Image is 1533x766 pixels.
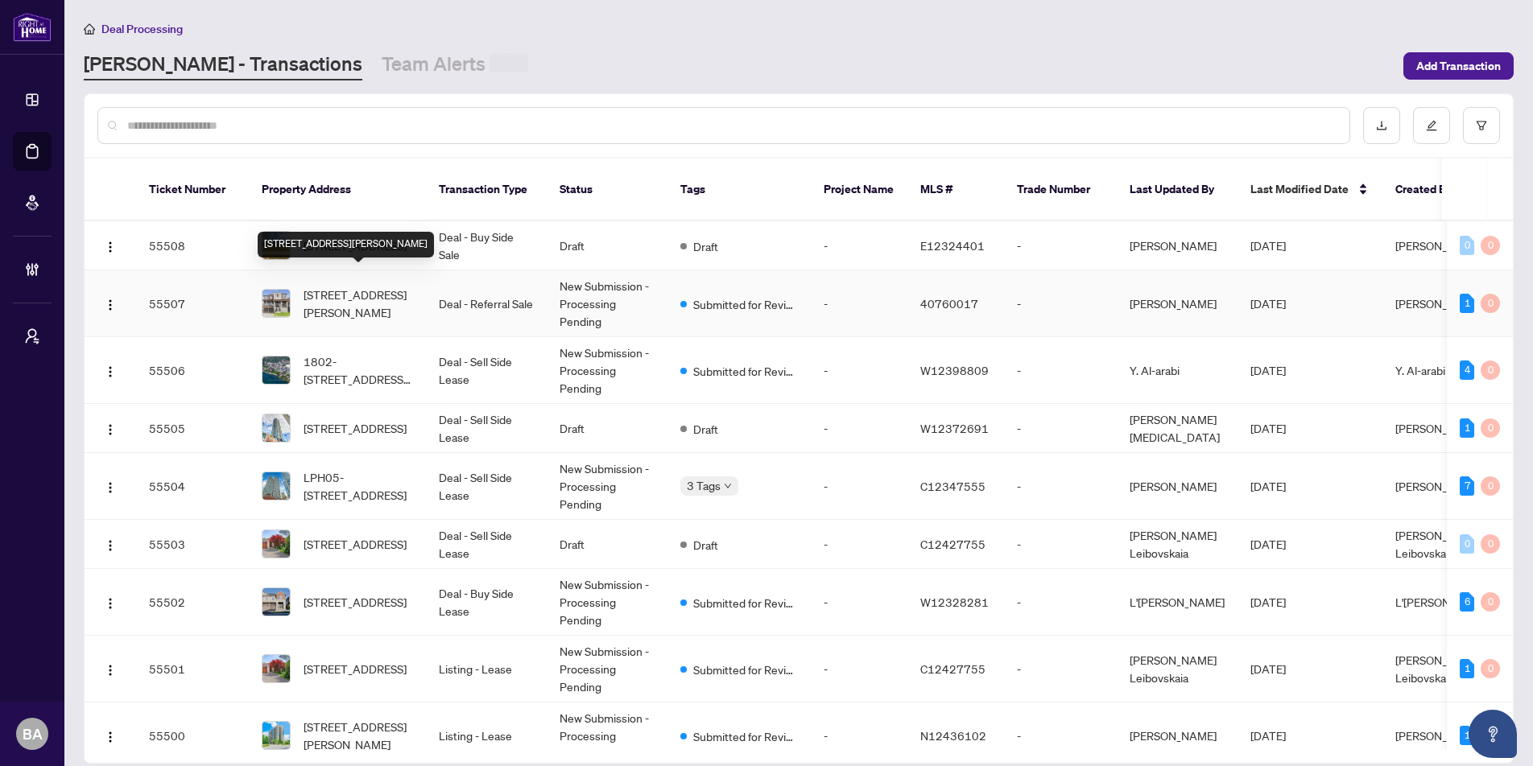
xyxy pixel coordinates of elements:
[1250,363,1286,377] span: [DATE]
[547,404,667,453] td: Draft
[136,337,249,404] td: 55506
[811,404,907,453] td: -
[97,589,123,615] button: Logo
[258,232,434,257] div: [STREET_ADDRESS][PERSON_NAME]
[1395,421,1482,435] span: [PERSON_NAME]
[304,468,413,504] span: LPH05-[STREET_ADDRESS]
[1460,418,1474,438] div: 1
[1426,120,1437,131] span: edit
[97,656,123,682] button: Logo
[382,51,528,80] a: Team Alerts
[1469,710,1517,758] button: Open asap
[1117,453,1238,520] td: [PERSON_NAME]
[136,270,249,337] td: 55507
[920,479,985,493] span: C12347555
[1382,159,1479,221] th: Created By
[426,520,547,569] td: Deal - Sell Side Lease
[1117,337,1238,404] td: Y. Al-arabi
[1476,120,1487,131] span: filter
[101,22,183,36] span: Deal Processing
[262,290,290,317] img: thumbnail-img
[1250,296,1286,311] span: [DATE]
[1395,653,1482,685] span: [PERSON_NAME] Leibovskaia
[1250,661,1286,676] span: [DATE]
[1481,476,1500,496] div: 0
[304,593,407,611] span: [STREET_ADDRESS]
[426,404,547,453] td: Deal - Sell Side Lease
[136,636,249,702] td: 55501
[693,661,798,678] span: Submitted for Review
[1250,595,1286,609] span: [DATE]
[1250,421,1286,435] span: [DATE]
[136,569,249,636] td: 55502
[547,636,667,702] td: New Submission - Processing Pending
[1117,159,1238,221] th: Last Updated By
[304,286,413,321] span: [STREET_ADDRESS][PERSON_NAME]
[1250,180,1349,198] span: Last Modified Date
[1363,107,1400,144] button: download
[426,569,547,636] td: Deal - Buy Side Lease
[920,728,986,743] span: N12436102
[1416,53,1501,79] span: Add Transaction
[811,270,907,337] td: -
[84,51,362,80] a: [PERSON_NAME] - Transactions
[907,159,1004,221] th: MLS #
[262,722,290,749] img: thumbnail-img
[136,221,249,270] td: 55508
[97,233,123,258] button: Logo
[262,530,290,558] img: thumbnail-img
[1004,636,1117,702] td: -
[97,473,123,499] button: Logo
[262,414,290,442] img: thumbnail-img
[1117,569,1238,636] td: L'[PERSON_NAME]
[1250,479,1286,493] span: [DATE]
[136,159,249,221] th: Ticket Number
[13,12,52,42] img: logo
[262,588,290,616] img: thumbnail-img
[1481,592,1500,612] div: 0
[1395,363,1445,377] span: Y. Al-arabi
[693,237,718,255] span: Draft
[104,299,117,311] img: Logo
[920,595,989,609] span: W12328281
[1250,238,1286,253] span: [DATE]
[1413,107,1450,144] button: edit
[262,655,290,682] img: thumbnail-img
[1117,270,1238,337] td: [PERSON_NAME]
[724,482,732,490] span: down
[811,453,907,520] td: -
[136,404,249,453] td: 55505
[1481,534,1500,554] div: 0
[1460,360,1474,380] div: 4
[97,723,123,748] button: Logo
[920,537,985,551] span: C12427755
[811,636,907,702] td: -
[23,723,43,745] span: BA
[547,270,667,337] td: New Submission - Processing Pending
[547,453,667,520] td: New Submission - Processing Pending
[426,636,547,702] td: Listing - Lease
[1117,520,1238,569] td: [PERSON_NAME] Leibovskaia
[920,661,985,676] span: C12427755
[1481,360,1500,380] div: 0
[1460,294,1474,313] div: 1
[1004,221,1117,270] td: -
[1004,404,1117,453] td: -
[1403,52,1514,80] button: Add Transaction
[920,421,989,435] span: W12372691
[104,365,117,378] img: Logo
[1250,537,1286,551] span: [DATE]
[811,520,907,569] td: -
[1481,236,1500,255] div: 0
[426,221,547,270] td: Deal - Buy Side Sale
[97,290,123,316] button: Logo
[1004,337,1117,404] td: -
[693,594,798,612] span: Submitted for Review
[1460,592,1474,612] div: 6
[811,159,907,221] th: Project Name
[426,337,547,404] td: Deal - Sell Side Lease
[304,535,407,553] span: [STREET_ADDRESS]
[104,539,117,552] img: Logo
[1117,221,1238,270] td: [PERSON_NAME]
[1460,659,1474,678] div: 1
